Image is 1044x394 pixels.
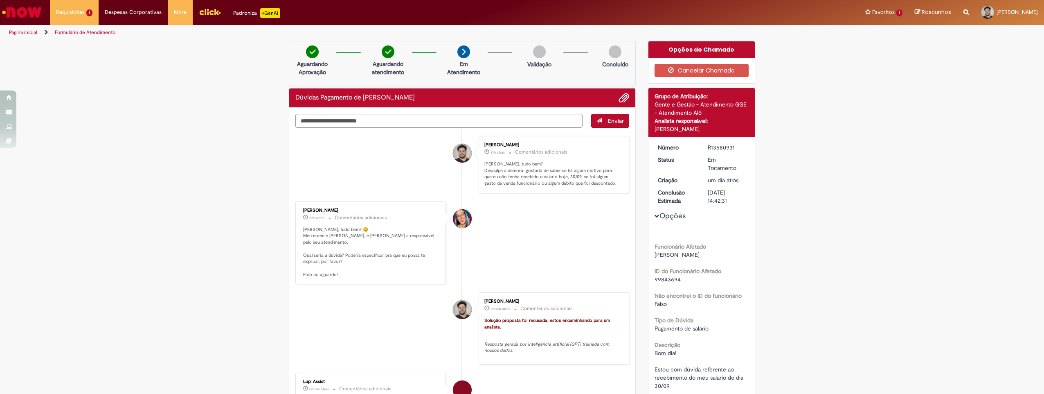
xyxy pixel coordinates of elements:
div: Gustavo Alves Rosa [453,144,472,163]
p: Aguardando atendimento [368,60,408,76]
div: [PERSON_NAME] [655,125,749,133]
span: um dia atrás [708,177,738,184]
p: [PERSON_NAME], tudo bem? 😊 Meu nome é [PERSON_NAME], e [PERSON_NAME] a responsável pelo seu atend... [303,226,439,278]
span: um dia atrás [309,387,329,392]
b: ID do Funcionário Afetado [655,267,721,275]
img: img-circle-grey.png [609,45,621,58]
img: click_logo_yellow_360x200.png [199,6,221,18]
div: Opções do Chamado [648,41,755,58]
span: Rascunhos [922,8,951,16]
img: check-circle-green.png [306,45,319,58]
small: Comentários adicionais [335,214,387,221]
span: 1 [896,9,902,16]
time: 30/09/2025 11:33:18 [708,177,738,184]
div: [PERSON_NAME] [484,299,621,304]
time: 30/09/2025 11:33:26 [309,387,329,392]
div: 30/09/2025 11:33:18 [708,176,746,184]
button: Adicionar anexos [619,93,629,103]
div: R13580931 [708,143,746,152]
p: Concluído [602,60,628,68]
span: um dia atrás [491,306,510,311]
ul: Trilhas de página [6,25,690,40]
textarea: Digite sua mensagem aqui... [295,114,583,128]
button: Enviar [591,114,629,128]
p: [PERSON_NAME], tudo bem? Desculpe a demora, gostaria de saber se há algum motivo para que eu não ... [484,161,621,187]
p: Validação [527,60,551,68]
span: Despesas Corporativas [105,8,162,16]
span: Bom dia! Estou com dúvida referente ao recebimento do meu salario do dia 30/09. [655,349,745,389]
img: arrow-next.png [457,45,470,58]
span: More [174,8,187,16]
span: [PERSON_NAME] [997,9,1038,16]
div: [DATE] 14:42:31 [708,188,746,205]
h2: Dúvidas Pagamento de Salário Histórico de tíquete [295,94,415,102]
p: Aguardando Aprovação [292,60,332,76]
a: Página inicial [9,29,37,36]
div: Lupi Assist [303,379,439,384]
img: check-circle-green.png [382,45,394,58]
span: Falso [655,300,667,308]
img: ServiceNow [1,4,43,20]
dt: Status [652,156,702,164]
a: Rascunhos [915,9,951,16]
div: [PERSON_NAME] [484,143,621,147]
span: Requisições [56,8,85,16]
dt: Criação [652,176,702,184]
small: Comentários adicionais [339,385,391,392]
span: 21h atrás [491,150,505,155]
dt: Número [652,143,702,152]
span: 1 [86,9,92,16]
font: Solução proposta foi recusada, estou encaminhando para um analista. [484,317,611,330]
div: Padroniza [233,8,280,18]
div: Gustavo Alves Rosa [453,300,472,319]
em: Resposta gerada por inteligência artificial (GPT) treinada com nossos dados. [484,341,610,354]
small: Comentários adicionais [515,149,567,156]
p: +GenAi [260,8,280,18]
div: Analista responsável: [655,117,749,125]
a: Formulário de Atendimento [55,29,115,36]
span: Favoritos [872,8,895,16]
b: Não encontrei o ID do funcionário [655,292,742,299]
b: Descrição [655,341,680,349]
div: Maira Priscila Da Silva Arnaldo [453,209,472,228]
dt: Conclusão Estimada [652,188,702,205]
span: Pagamento de salário [655,325,709,332]
time: 30/09/2025 15:09:38 [309,215,324,220]
span: Enviar [608,117,624,125]
b: Funcionário Afetado [655,243,706,250]
button: Cancelar Chamado [655,64,749,77]
span: 99843694 [655,276,681,283]
div: Grupo de Atribuição: [655,92,749,100]
p: Em Atendimento [444,60,484,76]
span: [PERSON_NAME] [655,251,700,258]
b: Tipo de Dúvida [655,317,693,324]
time: 30/09/2025 11:35:02 [491,306,510,311]
small: Comentários adicionais [520,305,573,312]
div: [PERSON_NAME] [303,208,439,213]
div: Gente e Gestão - Atendimento GGE - Atendimento Alô [655,100,749,117]
span: 23h atrás [309,215,324,220]
div: Em Tratamento [708,156,746,172]
img: img-circle-grey.png [533,45,546,58]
